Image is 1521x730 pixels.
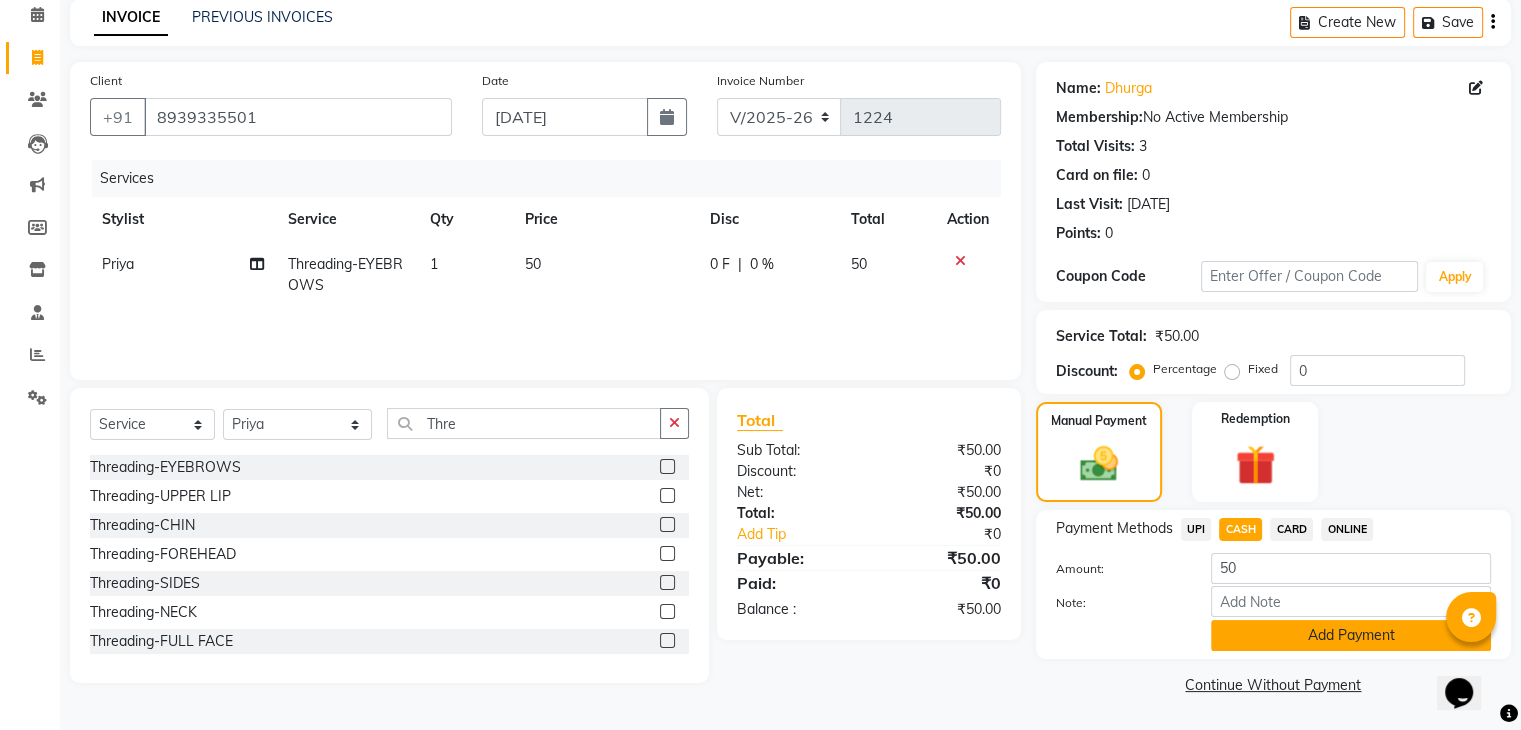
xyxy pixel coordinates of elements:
[1426,262,1483,292] button: Apply
[90,72,122,90] label: Client
[1211,620,1491,651] button: Add Payment
[1051,412,1147,430] label: Manual Payment
[1248,360,1278,378] label: Fixed
[90,457,241,478] div: Threading-EYEBROWS
[288,255,403,294] span: Threading-EYEBROWS
[90,631,233,652] div: Threading-FULL FACE
[851,255,867,273] span: 50
[1056,194,1123,215] div: Last Visit:
[1056,136,1135,157] div: Total Visits:
[738,254,742,275] span: |
[1437,650,1501,710] iframe: chat widget
[1105,78,1152,99] a: Dhurga
[717,72,804,90] label: Invoice Number
[1127,194,1170,215] div: [DATE]
[525,255,541,273] span: 50
[869,599,1016,620] div: ₹50.00
[1041,594,1196,612] label: Note:
[893,524,1015,545] div: ₹0
[869,461,1016,482] div: ₹0
[144,98,452,136] input: Search by Name/Mobile/Email/Code
[1056,78,1101,99] div: Name:
[869,503,1016,524] div: ₹50.00
[722,440,869,461] div: Sub Total:
[1290,7,1405,38] button: Create New
[1056,361,1118,382] div: Discount:
[430,255,438,273] span: 1
[1040,675,1507,696] a: Continue Without Payment
[1153,360,1217,378] label: Percentage
[1270,518,1313,541] span: CARD
[276,197,418,242] th: Service
[102,255,134,273] span: Priya
[1056,223,1101,244] div: Points:
[92,160,1016,197] div: Services
[722,524,893,545] a: Add Tip
[869,482,1016,503] div: ₹50.00
[1056,107,1143,128] div: Membership:
[1221,410,1290,428] label: Redemption
[1413,7,1483,38] button: Save
[90,602,197,623] div: Threading-NECK
[722,503,869,524] div: Total:
[90,515,195,536] div: Threading-CHIN
[722,571,869,595] div: Paid:
[750,254,774,275] span: 0 %
[90,486,231,507] div: Threading-UPPER LIP
[710,254,730,275] span: 0 F
[1142,165,1150,186] div: 0
[722,546,869,570] div: Payable:
[1068,442,1130,486] img: _cash.svg
[1139,136,1147,157] div: 3
[482,72,509,90] label: Date
[1211,553,1491,584] input: Amount
[869,546,1016,570] div: ₹50.00
[1056,165,1138,186] div: Card on file:
[1056,326,1147,347] div: Service Total:
[1321,518,1373,541] span: ONLINE
[722,461,869,482] div: Discount:
[1181,518,1212,541] span: UPI
[935,197,1001,242] th: Action
[1155,326,1199,347] div: ₹50.00
[722,599,869,620] div: Balance :
[1056,107,1491,128] div: No Active Membership
[90,573,200,594] div: Threading-SIDES
[90,197,276,242] th: Stylist
[698,197,839,242] th: Disc
[418,197,513,242] th: Qty
[737,410,783,431] span: Total
[869,571,1016,595] div: ₹0
[1041,560,1196,578] label: Amount:
[839,197,935,242] th: Total
[90,544,236,565] div: Threading-FOREHEAD
[722,482,869,503] div: Net:
[513,197,698,242] th: Price
[1223,440,1288,490] img: _gift.svg
[1211,586,1491,617] input: Add Note
[1201,261,1419,292] input: Enter Offer / Coupon Code
[1219,518,1262,541] span: CASH
[1056,518,1173,539] span: Payment Methods
[1105,223,1113,244] div: 0
[192,8,333,26] a: PREVIOUS INVOICES
[387,408,660,439] input: Search or Scan
[90,98,146,136] button: +91
[1056,266,1201,287] div: Coupon Code
[869,440,1016,461] div: ₹50.00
